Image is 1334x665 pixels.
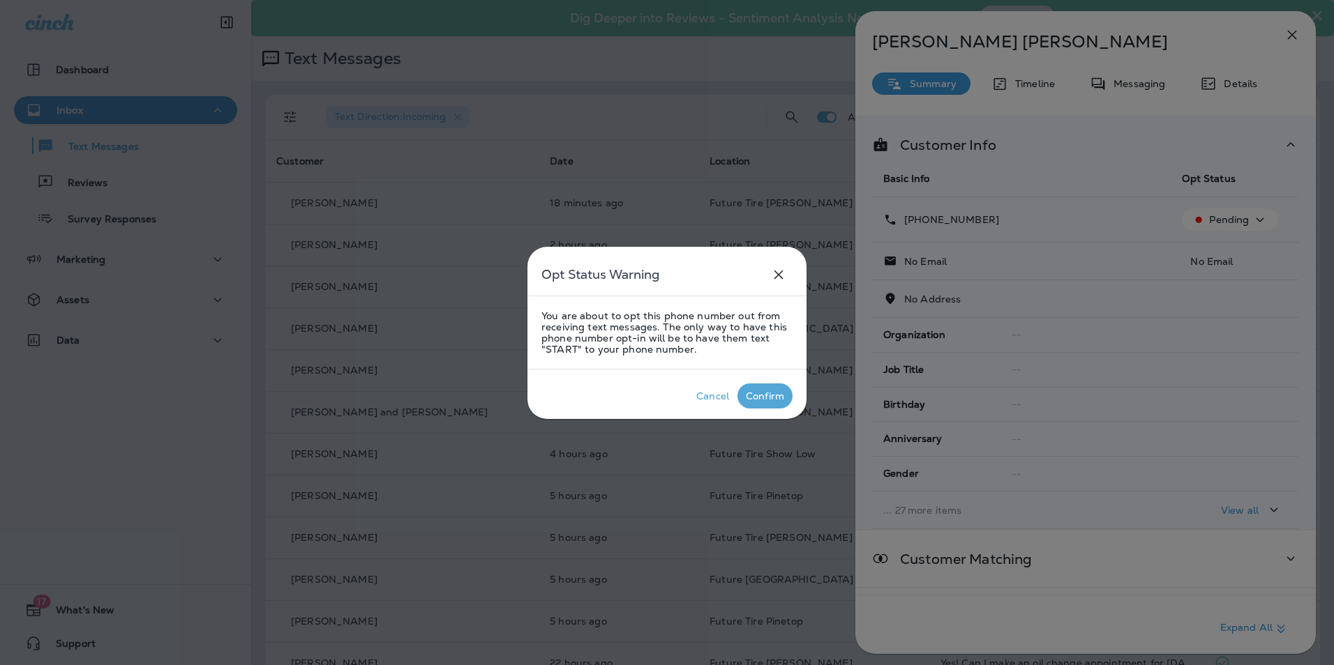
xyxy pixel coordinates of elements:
div: Confirm [746,390,784,402]
button: Cancel [688,383,737,408]
div: Cancel [696,390,729,402]
h5: Opt Status Warning [541,263,659,286]
p: You are about to opt this phone number out from receiving text messages. The only way to have thi... [541,310,793,355]
button: Confirm [737,383,793,408]
button: close [765,261,793,289]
